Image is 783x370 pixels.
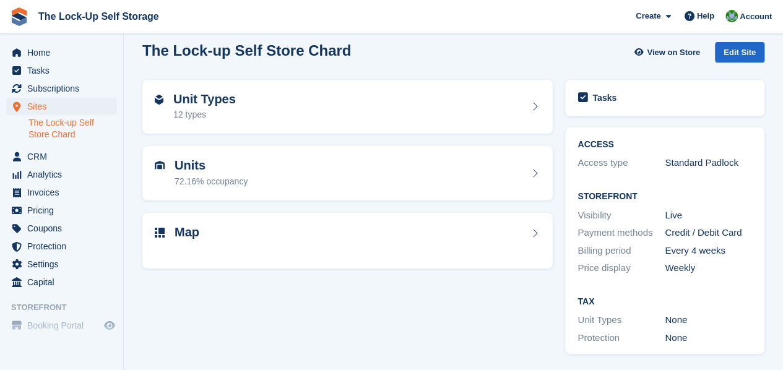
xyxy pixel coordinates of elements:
[27,80,102,97] span: Subscriptions
[6,166,117,183] a: menu
[636,10,660,22] span: Create
[578,209,665,223] div: Visibility
[102,318,117,333] a: Preview store
[665,156,752,170] div: Standard Padlock
[578,192,752,202] h2: Storefront
[715,42,764,62] div: Edit Site
[142,146,553,200] a: Units 72.16% occupancy
[142,80,553,134] a: Unit Types 12 types
[6,80,117,97] a: menu
[27,256,102,273] span: Settings
[27,62,102,79] span: Tasks
[155,95,163,105] img: unit-type-icn-2b2737a686de81e16bb02015468b77c625bbabd49415b5ef34ead5e3b44a266d.svg
[6,62,117,79] a: menu
[6,98,117,115] a: menu
[665,209,752,223] div: Live
[6,44,117,61] a: menu
[665,226,752,240] div: Credit / Debit Card
[578,140,752,150] h2: ACCESS
[11,301,123,314] span: Storefront
[592,92,616,103] h2: Tasks
[142,213,553,269] a: Map
[6,317,117,334] a: menu
[27,273,102,291] span: Capital
[665,313,752,327] div: None
[6,202,117,219] a: menu
[6,273,117,291] a: menu
[27,202,102,219] span: Pricing
[175,225,199,239] h2: Map
[6,148,117,165] a: menu
[155,228,165,238] img: map-icn-33ee37083ee616e46c38cad1a60f524a97daa1e2b2c8c0bc3eb3415660979fc1.svg
[28,117,117,140] a: The Lock-up Self Store Chard
[578,313,665,327] div: Unit Types
[173,92,236,106] h2: Unit Types
[647,46,700,59] span: View on Store
[665,331,752,345] div: None
[10,7,28,26] img: stora-icon-8386f47178a22dfd0bd8f6a31ec36ba5ce8667c1dd55bd0f319d3a0aa187defe.svg
[155,161,165,170] img: unit-icn-7be61d7bf1b0ce9d3e12c5938cc71ed9869f7b940bace4675aadf7bd6d80202e.svg
[33,6,164,27] a: The Lock-Up Self Storage
[175,175,248,188] div: 72.16% occupancy
[27,238,102,255] span: Protection
[740,11,772,23] span: Account
[27,166,102,183] span: Analytics
[27,317,102,334] span: Booking Portal
[715,42,764,67] a: Edit Site
[27,184,102,201] span: Invoices
[665,244,752,258] div: Every 4 weeks
[6,256,117,273] a: menu
[578,156,665,170] div: Access type
[665,261,752,275] div: Weekly
[633,42,705,62] a: View on Store
[27,148,102,165] span: CRM
[578,261,665,275] div: Price display
[6,184,117,201] a: menu
[578,244,665,258] div: Billing period
[27,98,102,115] span: Sites
[6,238,117,255] a: menu
[697,10,714,22] span: Help
[175,158,248,173] h2: Units
[578,297,752,307] h2: Tax
[725,10,738,22] img: Andrew Beer
[578,226,665,240] div: Payment methods
[578,331,665,345] div: Protection
[142,42,351,59] h2: The Lock-up Self Store Chard
[6,220,117,237] a: menu
[27,44,102,61] span: Home
[27,220,102,237] span: Coupons
[173,108,236,121] div: 12 types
